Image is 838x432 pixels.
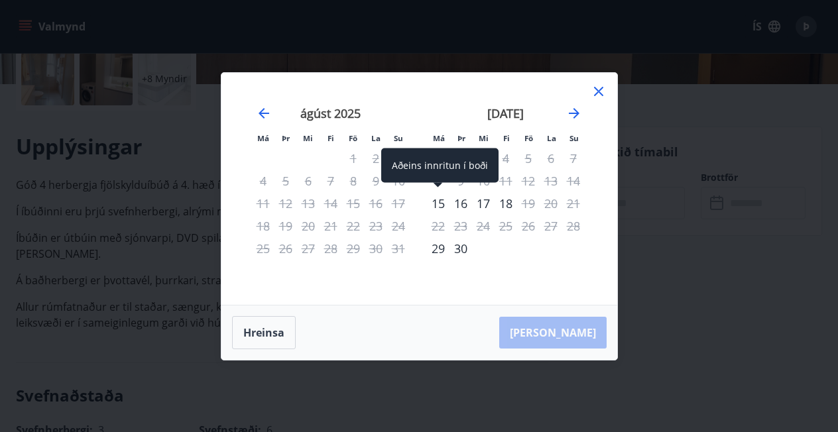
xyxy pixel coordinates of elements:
td: Choose fimmtudagur, 18. september 2025 as your check-in date. It’s available. [495,192,517,215]
td: Not available. fimmtudagur, 14. ágúst 2025 [320,192,342,215]
td: Not available. laugardagur, 6. september 2025 [540,147,562,170]
div: 16 [449,192,472,215]
td: Not available. þriðjudagur, 2. september 2025 [449,147,472,170]
td: Choose miðvikudagur, 17. september 2025 as your check-in date. It’s available. [472,192,495,215]
td: Not available. fimmtudagur, 28. ágúst 2025 [320,237,342,260]
td: Not available. laugardagur, 16. ágúst 2025 [365,192,387,215]
td: Not available. laugardagur, 27. september 2025 [540,215,562,237]
small: Mi [479,133,489,143]
div: Calendar [237,89,601,289]
div: Aðeins útritun í boði [517,192,540,215]
button: Hreinsa [232,316,296,349]
td: Not available. mánudagur, 11. ágúst 2025 [252,192,274,215]
div: Move forward to switch to the next month. [566,105,582,121]
td: Not available. sunnudagur, 7. september 2025 [562,147,585,170]
td: Not available. föstudagur, 12. september 2025 [517,170,540,192]
td: Choose mánudagur, 15. september 2025 as your check-in date. It’s available. [427,192,449,215]
small: Su [394,133,403,143]
small: La [371,133,381,143]
td: Not available. föstudagur, 8. ágúst 2025 [342,170,365,192]
div: 30 [449,237,472,260]
td: Not available. miðvikudagur, 20. ágúst 2025 [297,215,320,237]
td: Not available. föstudagur, 26. september 2025 [517,215,540,237]
td: Not available. föstudagur, 22. ágúst 2025 [342,215,365,237]
td: Not available. þriðjudagur, 23. september 2025 [449,215,472,237]
td: Not available. laugardagur, 9. ágúst 2025 [365,170,387,192]
td: Not available. sunnudagur, 17. ágúst 2025 [387,192,410,215]
small: Fi [328,133,334,143]
td: Not available. föstudagur, 29. ágúst 2025 [342,237,365,260]
div: Move backward to switch to the previous month. [256,105,272,121]
td: Not available. sunnudagur, 14. september 2025 [562,170,585,192]
small: Fö [349,133,357,143]
td: Not available. laugardagur, 13. september 2025 [540,170,562,192]
td: Not available. laugardagur, 2. ágúst 2025 [365,147,387,170]
td: Not available. þriðjudagur, 5. ágúst 2025 [274,170,297,192]
small: Mi [303,133,313,143]
td: Not available. miðvikudagur, 27. ágúst 2025 [297,237,320,260]
div: Aðeins innritun í boði [381,148,499,183]
div: 18 [495,192,517,215]
td: Not available. miðvikudagur, 3. september 2025 [472,147,495,170]
td: Not available. sunnudagur, 24. ágúst 2025 [387,215,410,237]
td: Not available. miðvikudagur, 24. september 2025 [472,215,495,237]
td: Not available. þriðjudagur, 19. ágúst 2025 [274,215,297,237]
td: Not available. mánudagur, 22. september 2025 [427,215,449,237]
td: Not available. sunnudagur, 28. september 2025 [562,215,585,237]
td: Not available. sunnudagur, 21. september 2025 [562,192,585,215]
div: Aðeins innritun í boði [427,237,449,260]
td: Choose þriðjudagur, 30. september 2025 as your check-in date. It’s available. [449,237,472,260]
small: Má [433,133,445,143]
small: Þr [282,133,290,143]
small: Þr [457,133,465,143]
strong: [DATE] [487,105,524,121]
td: Not available. fimmtudagur, 11. september 2025 [495,170,517,192]
td: Not available. fimmtudagur, 25. september 2025 [495,215,517,237]
small: Fö [524,133,533,143]
td: Not available. þriðjudagur, 26. ágúst 2025 [274,237,297,260]
td: Not available. miðvikudagur, 6. ágúst 2025 [297,170,320,192]
td: Not available. mánudagur, 18. ágúst 2025 [252,215,274,237]
td: Not available. þriðjudagur, 12. ágúst 2025 [274,192,297,215]
td: Not available. fimmtudagur, 4. september 2025 [495,147,517,170]
td: Not available. fimmtudagur, 7. ágúst 2025 [320,170,342,192]
td: Not available. föstudagur, 19. september 2025 [517,192,540,215]
td: Not available. laugardagur, 23. ágúst 2025 [365,215,387,237]
td: Not available. miðvikudagur, 13. ágúst 2025 [297,192,320,215]
small: Su [569,133,579,143]
td: Choose þriðjudagur, 16. september 2025 as your check-in date. It’s available. [449,192,472,215]
strong: ágúst 2025 [300,105,361,121]
td: Not available. mánudagur, 25. ágúst 2025 [252,237,274,260]
td: Not available. sunnudagur, 31. ágúst 2025 [387,237,410,260]
small: Má [257,133,269,143]
td: Not available. mánudagur, 4. ágúst 2025 [252,170,274,192]
small: Fi [503,133,510,143]
td: Not available. laugardagur, 20. september 2025 [540,192,562,215]
td: Not available. sunnudagur, 3. ágúst 2025 [387,147,410,170]
td: Not available. mánudagur, 1. september 2025 [427,147,449,170]
td: Not available. föstudagur, 1. ágúst 2025 [342,147,365,170]
td: Not available. fimmtudagur, 21. ágúst 2025 [320,215,342,237]
div: 17 [472,192,495,215]
div: Aðeins innritun í boði [427,192,449,215]
td: Not available. föstudagur, 5. september 2025 [517,147,540,170]
td: Choose mánudagur, 29. september 2025 as your check-in date. It’s available. [427,237,449,260]
small: La [547,133,556,143]
td: Not available. föstudagur, 15. ágúst 2025 [342,192,365,215]
td: Not available. laugardagur, 30. ágúst 2025 [365,237,387,260]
